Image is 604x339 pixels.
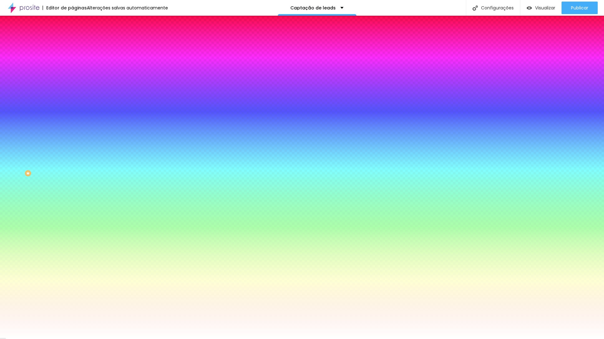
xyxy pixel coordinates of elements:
[87,6,168,10] div: Alterações salvas automaticamente
[535,5,555,10] span: Visualizar
[562,2,598,14] button: Publicar
[527,5,532,11] img: view-1.svg
[290,6,336,10] p: Captação de leads
[571,5,588,10] span: Publicar
[42,6,87,10] div: Editor de páginas
[520,2,562,14] button: Visualizar
[473,5,478,11] img: Icone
